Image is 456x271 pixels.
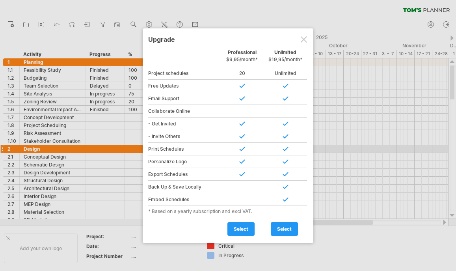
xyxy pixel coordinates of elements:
span: $19,95/month* [268,56,302,62]
div: Personalize Logo [148,155,220,168]
div: - Get Invited [148,118,220,130]
div: Project schedules [148,67,220,80]
div: Unlimited [264,67,307,80]
a: select [227,222,255,236]
span: select [234,226,248,232]
div: 20 [220,67,264,80]
span: $9,95/month* [226,56,258,62]
span: select [277,226,292,232]
div: Back Up & Save Locally [148,181,220,193]
div: Export Schedules [148,168,220,181]
div: Free Updates [148,80,220,92]
div: Professional [220,49,264,66]
div: Upgrade [148,32,308,46]
div: Collaborate Online [148,105,220,118]
a: select [271,222,298,236]
div: Print Schedules [148,143,220,155]
div: - Invite Others [148,130,220,143]
div: Email Support [148,92,220,105]
div: * Based on a yearly subscription and excl VAT. [148,208,308,214]
div: Embed Schedules [148,193,220,206]
div: Unlimited [264,49,307,66]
